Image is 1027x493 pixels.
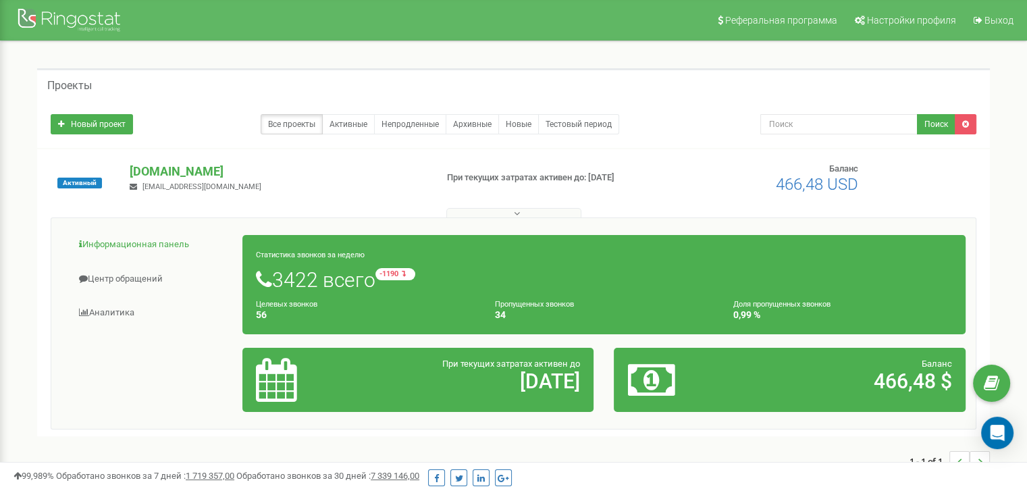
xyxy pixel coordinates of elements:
span: Обработано звонков за 7 дней : [56,471,234,481]
p: [DOMAIN_NAME] [130,163,425,180]
span: Настройки профиля [867,15,956,26]
a: Активные [322,114,375,134]
span: 466,48 USD [776,175,858,194]
a: Все проекты [261,114,323,134]
div: Open Intercom Messenger [981,417,1013,449]
span: 99,989% [14,471,54,481]
a: Аналитика [61,296,243,330]
small: Статистика звонков за неделю [256,251,365,259]
u: 7 339 146,00 [371,471,419,481]
a: Новый проект [51,114,133,134]
h4: 0,99 % [733,310,952,320]
span: [EMAIL_ADDRESS][DOMAIN_NAME] [142,182,261,191]
h5: Проекты [47,80,92,92]
u: 1 719 357,00 [186,471,234,481]
a: Архивные [446,114,499,134]
p: При текущих затратах активен до: [DATE] [447,172,663,184]
small: Пропущенных звонков [495,300,574,309]
span: Реферальная программа [725,15,837,26]
span: Обработано звонков за 30 дней : [236,471,419,481]
span: 1 - 1 of 1 [910,451,949,471]
h1: 3422 всего [256,268,952,291]
span: Активный [57,178,102,188]
nav: ... [910,438,990,485]
button: Поиск [917,114,955,134]
span: При текущих затратах активен до [442,359,580,369]
small: Целевых звонков [256,300,317,309]
span: Выход [984,15,1013,26]
input: Поиск [760,114,918,134]
a: Новые [498,114,539,134]
h4: 56 [256,310,475,320]
a: Тестовый период [538,114,619,134]
a: Непродленные [374,114,446,134]
a: Информационная панель [61,228,243,261]
small: -1190 [375,268,415,280]
span: Баланс [922,359,952,369]
h2: [DATE] [371,370,580,392]
h2: 466,48 $ [743,370,952,392]
h4: 34 [495,310,714,320]
span: Баланс [829,163,858,174]
a: Центр обращений [61,263,243,296]
small: Доля пропущенных звонков [733,300,831,309]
